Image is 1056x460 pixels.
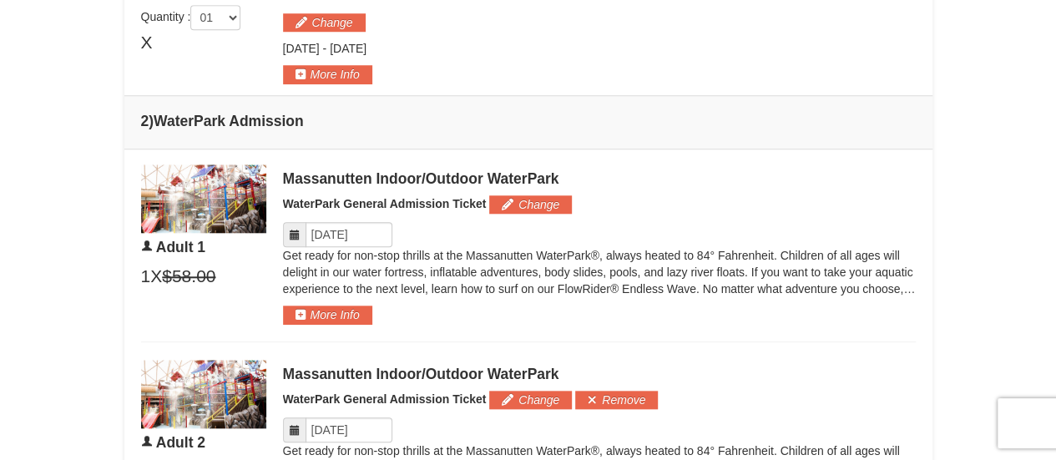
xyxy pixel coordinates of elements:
span: Adult 2 [156,434,205,451]
button: More Info [283,65,372,83]
span: WaterPark General Admission Ticket [283,197,487,210]
h4: 2 WaterPark Admission [141,113,916,129]
span: Quantity : [141,10,241,23]
span: - [322,42,326,55]
span: [DATE] [283,42,320,55]
span: [DATE] [330,42,366,55]
button: Change [489,391,572,409]
button: Change [489,195,572,214]
button: Remove [575,391,658,409]
p: Get ready for non-stop thrills at the Massanutten WaterPark®, always heated to 84° Fahrenheit. Ch... [283,247,916,297]
span: Adult 1 [156,239,205,255]
img: 6619917-1403-22d2226d.jpg [141,164,266,233]
span: ) [149,113,154,129]
span: WaterPark General Admission Ticket [283,392,487,406]
span: X [141,30,153,55]
span: 1 [141,264,151,289]
div: Massanutten Indoor/Outdoor WaterPark [283,366,916,382]
button: More Info [283,306,372,324]
span: $58.00 [162,264,215,289]
span: X [150,264,162,289]
div: Massanutten Indoor/Outdoor WaterPark [283,170,916,187]
img: 6619917-1403-22d2226d.jpg [141,360,266,428]
button: Change [283,13,366,32]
